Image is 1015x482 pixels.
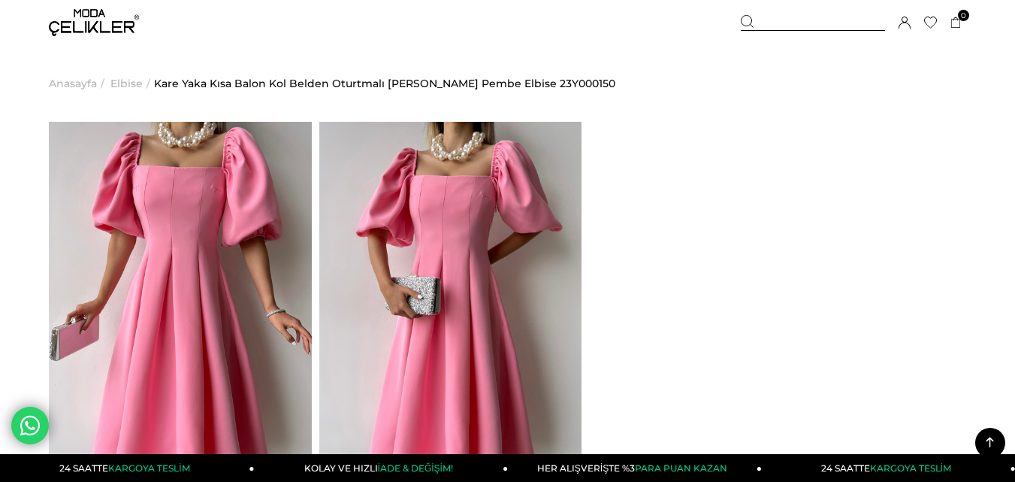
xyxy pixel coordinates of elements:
a: 0 [950,17,962,29]
li: > [110,45,154,122]
img: Kare Yaka Kısa Balon Kol Belden Oturtmalı Brice Kadın Pembe Elbise 23Y000150 [49,122,312,472]
li: > [49,45,108,122]
span: KARGOYA TESLİM [108,462,189,474]
a: Anasayfa [49,45,97,122]
span: 0 [958,10,969,21]
span: PARA PUAN KAZAN [635,462,727,474]
a: Kare Yaka Kısa Balon Kol Belden Oturtmalı [PERSON_NAME] Pembe Elbise 23Y000150 [154,45,615,122]
span: İADE & DEĞİŞİM! [378,462,453,474]
img: logo [49,9,139,36]
a: 24 SAATTEKARGOYA TESLİM [1,454,255,482]
span: KARGOYA TESLİM [870,462,951,474]
a: Elbise [110,45,143,122]
a: HER ALIŞVERİŞTE %3PARA PUAN KAZAN [508,454,762,482]
a: KOLAY VE HIZLIİADE & DEĞİŞİM! [255,454,509,482]
a: < < Önceki Sayfaya Dön [802,453,893,463]
img: Kare Yaka Kısa Balon Kol Belden Oturtmalı Brice Kadın Pembe Elbise 23Y000150 [319,122,582,472]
